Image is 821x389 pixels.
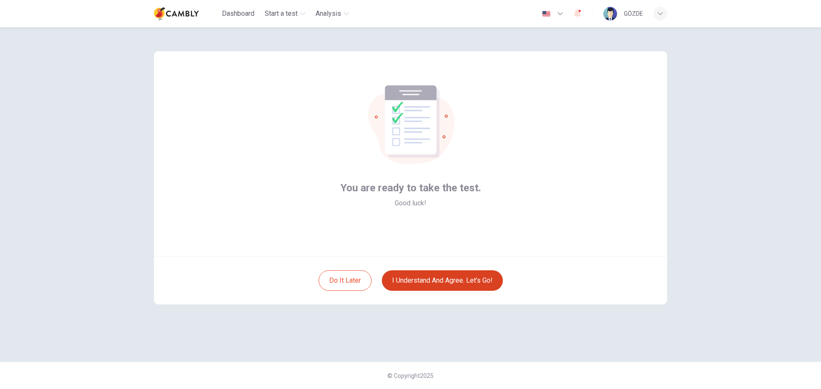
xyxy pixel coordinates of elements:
[316,9,341,19] span: Analysis
[603,7,617,20] img: Profile picture
[624,9,643,19] div: GÖZDE
[395,198,426,208] span: Good luck!
[541,11,552,17] img: en
[154,5,219,22] a: Cambly logo
[382,270,503,291] button: I understand and agree. Let’s go!
[319,270,372,291] button: Do it later
[387,372,434,379] span: © Copyright 2025
[340,181,481,195] span: You are ready to take the test.
[219,6,258,21] button: Dashboard
[154,5,199,22] img: Cambly logo
[265,9,298,19] span: Start a test
[222,9,254,19] span: Dashboard
[261,6,309,21] button: Start a test
[312,6,352,21] button: Analysis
